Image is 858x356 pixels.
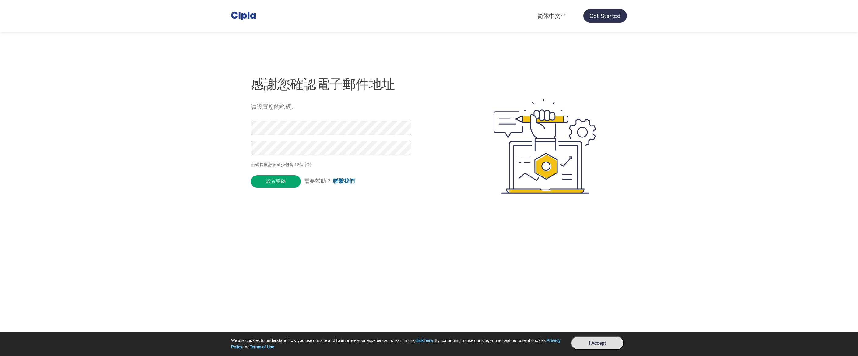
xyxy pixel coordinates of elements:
[251,175,301,188] input: 設置密碼
[571,336,624,350] button: I Accept
[251,162,413,168] p: 密碼長度必須至少包含 12個字符
[231,337,565,350] p: We use cookies to understand how you use our site and to improve your experience. To learn more, ...
[250,344,274,349] a: Terms of Use
[415,338,433,343] a: click here
[251,103,465,111] h5: 請設置您的密碼。
[251,74,465,94] h1: 感謝您確認電子郵件地址
[304,177,355,185] span: 需要幫助？
[583,9,627,23] a: Get Started
[333,178,355,184] a: 聯繫我們
[231,8,256,23] img: Cipla
[483,66,607,227] img: create-password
